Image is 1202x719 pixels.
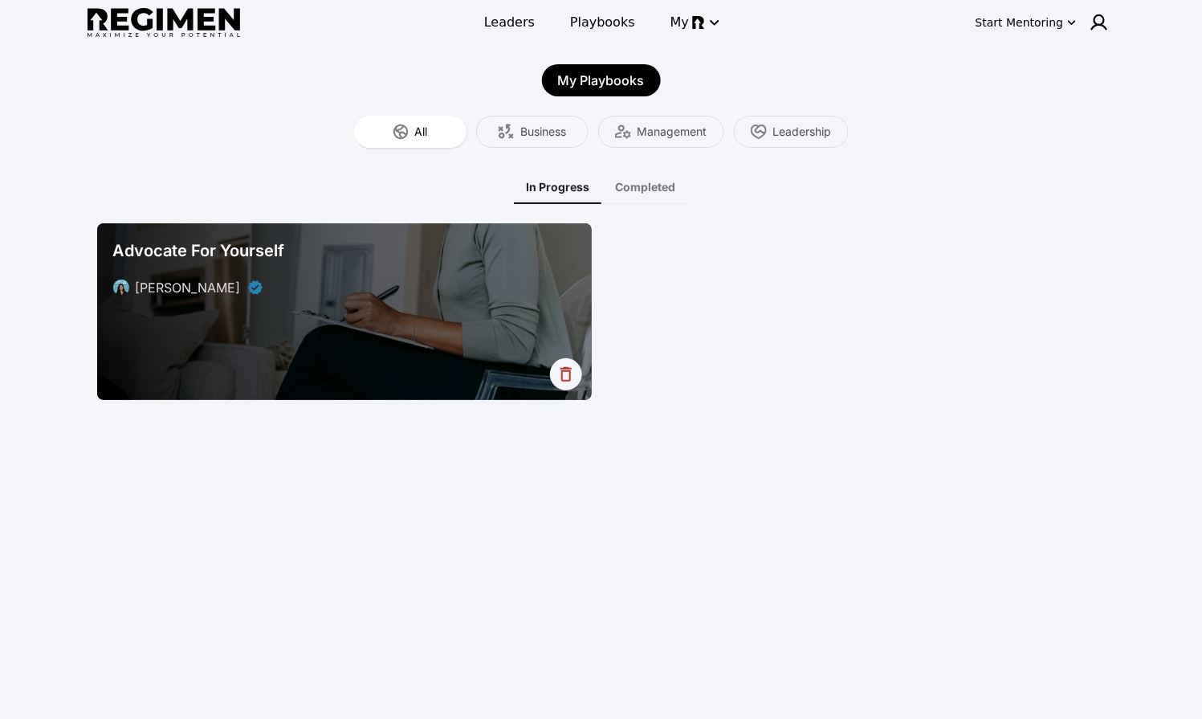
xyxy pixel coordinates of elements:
[113,239,576,262] div: Advocate For Yourself
[484,13,535,32] span: Leaders
[542,64,661,96] div: My Playbooks
[113,280,129,296] img: avatar of Devika Brij
[751,124,767,140] img: Leadership
[670,13,689,32] span: My
[638,124,707,140] span: Management
[415,124,428,140] span: All
[1090,13,1109,32] img: user icon
[476,116,589,148] button: Business
[598,116,724,148] button: Management
[498,124,514,140] img: Business
[520,124,566,140] span: Business
[976,14,1064,31] div: Start Mentoring
[972,10,1080,35] button: Start Mentoring
[773,124,832,140] span: Leadership
[88,8,240,38] img: Regimen logo
[393,124,409,140] img: All
[661,8,727,37] button: My
[136,278,241,297] div: [PERSON_NAME]
[734,116,849,148] button: Leadership
[514,170,603,204] button: In Progress
[603,170,689,204] button: Completed
[570,13,635,32] span: Playbooks
[247,280,263,296] div: Verified partner - Devika Brij
[354,116,467,148] button: All
[560,8,645,37] a: Playbooks
[475,8,544,37] a: Leaders
[615,124,631,140] img: Management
